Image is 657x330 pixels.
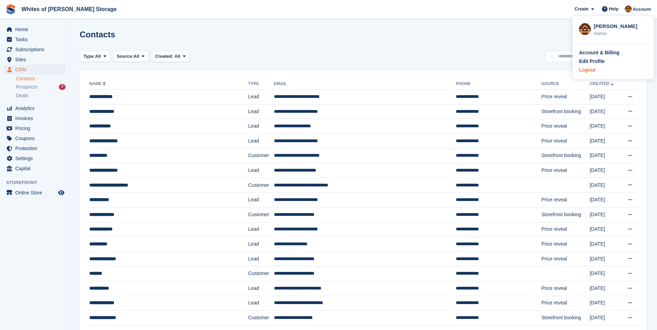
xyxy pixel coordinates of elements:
[3,113,65,123] a: menu
[590,207,621,222] td: [DATE]
[83,53,95,60] span: Type:
[151,51,189,62] button: Created: All
[248,178,274,193] td: Customer
[590,281,621,296] td: [DATE]
[15,45,57,54] span: Subscriptions
[3,188,65,198] a: menu
[456,79,541,90] th: Phone
[541,281,590,296] td: Price reveal
[16,83,65,91] a: Prospects 7
[15,188,57,198] span: Online Store
[590,237,621,252] td: [DATE]
[248,148,274,163] td: Customer
[248,163,274,178] td: Lead
[579,66,647,74] a: Logout
[579,49,647,56] a: Account & Billing
[590,148,621,163] td: [DATE]
[541,251,590,266] td: Price reveal
[16,92,28,99] span: Deals
[579,49,620,56] div: Account & Billing
[541,311,590,326] td: Storefront booking
[248,266,274,281] td: Customer
[248,104,274,119] td: Lead
[16,75,65,82] a: Contacts
[590,311,621,326] td: [DATE]
[80,51,110,62] button: Type: All
[15,25,57,34] span: Home
[590,251,621,266] td: [DATE]
[3,45,65,54] a: menu
[609,6,619,12] span: Help
[541,163,590,178] td: Price reveal
[3,164,65,173] a: menu
[590,81,615,86] a: Created
[80,30,115,39] h1: Contacts
[590,296,621,311] td: [DATE]
[15,103,57,113] span: Analytics
[248,134,274,148] td: Lead
[541,79,590,90] th: Source
[89,81,107,86] a: Name
[590,119,621,134] td: [DATE]
[248,251,274,266] td: Lead
[3,55,65,64] a: menu
[16,84,37,90] span: Prospects
[594,30,647,37] div: Owner
[541,90,590,104] td: Price reveal
[590,193,621,208] td: [DATE]
[3,35,65,44] a: menu
[15,55,57,64] span: Sites
[248,311,274,326] td: Customer
[541,104,590,119] td: Storefront booking
[541,237,590,252] td: Price reveal
[594,22,647,29] div: [PERSON_NAME]
[541,296,590,311] td: Price reveal
[248,296,274,311] td: Lead
[248,193,274,208] td: Lead
[590,222,621,237] td: [DATE]
[6,4,16,15] img: stora-icon-8386f47178a22dfd0bd8f6a31ec36ba5ce8667c1dd55bd0f319d3a0aa187defe.svg
[15,65,57,74] span: CRM
[579,23,591,35] img: Eddie White
[590,163,621,178] td: [DATE]
[590,134,621,148] td: [DATE]
[3,144,65,153] a: menu
[15,154,57,163] span: Settings
[15,134,57,143] span: Coupons
[274,79,456,90] th: Email
[59,84,65,90] div: 7
[117,53,133,60] span: Source:
[134,53,140,60] span: All
[579,58,647,65] a: Edit Profile
[579,66,595,74] div: Logout
[571,30,602,41] button: Export
[590,178,621,193] td: [DATE]
[248,237,274,252] td: Lead
[590,104,621,119] td: [DATE]
[575,6,588,12] span: Create
[541,134,590,148] td: Price reveal
[248,207,274,222] td: Customer
[155,54,174,59] span: Created:
[3,123,65,133] a: menu
[541,119,590,134] td: Price reveal
[590,266,621,281] td: [DATE]
[248,281,274,296] td: Lead
[15,35,57,44] span: Tasks
[3,154,65,163] a: menu
[541,193,590,208] td: Price reveal
[15,144,57,153] span: Protection
[541,207,590,222] td: Storefront booking
[541,222,590,237] td: Price reveal
[15,113,57,123] span: Invoices
[590,90,621,104] td: [DATE]
[3,134,65,143] a: menu
[15,123,57,133] span: Pricing
[15,164,57,173] span: Capital
[625,6,632,12] img: Eddie White
[248,90,274,104] td: Lead
[248,222,274,237] td: Lead
[16,92,65,99] a: Deals
[633,6,651,13] span: Account
[113,51,149,62] button: Source: All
